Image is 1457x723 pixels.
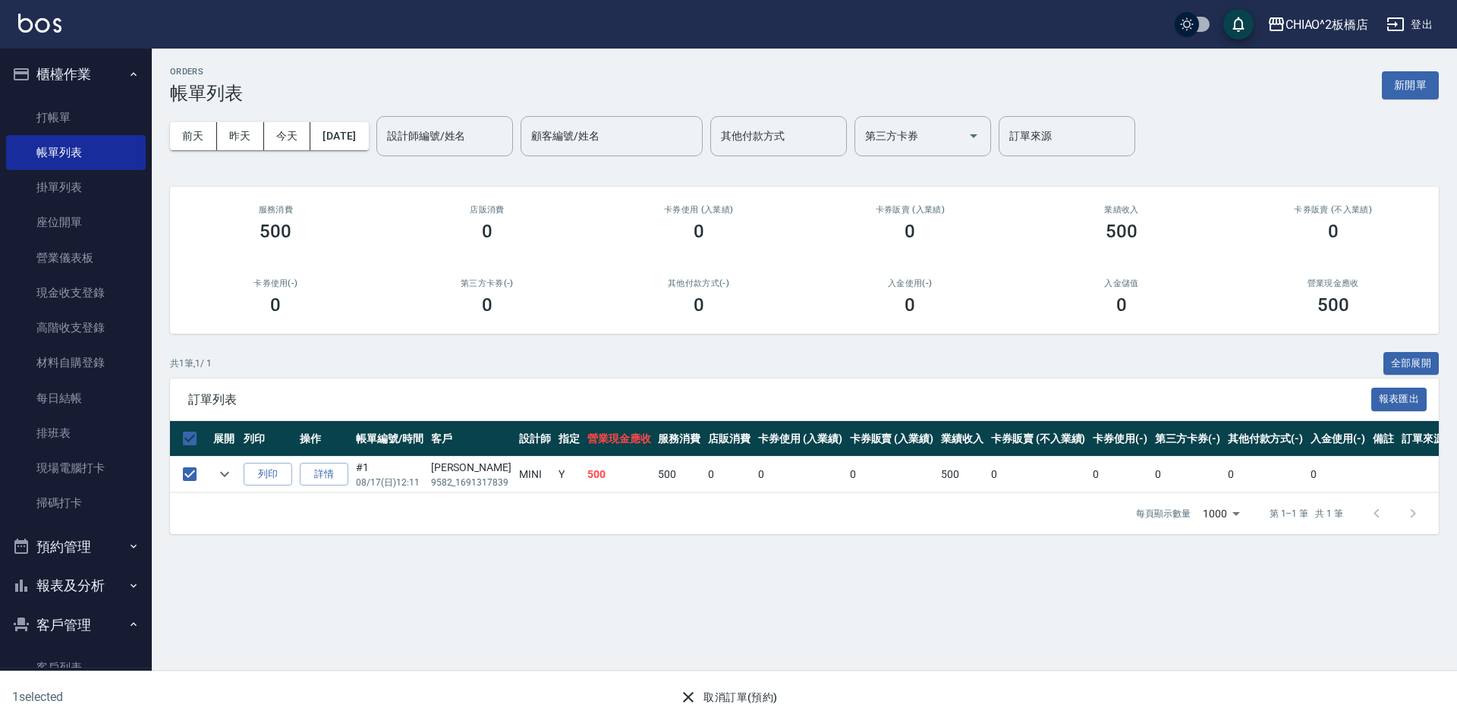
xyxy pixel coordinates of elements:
[1224,421,1308,457] th: 其他付款方式(-)
[1307,421,1369,457] th: 入金使用(-)
[1307,457,1369,492] td: 0
[18,14,61,33] img: Logo
[515,457,555,492] td: MINI
[6,100,146,135] a: 打帳單
[1261,9,1375,40] button: CHIAO^2板橋店
[6,240,146,275] a: 營業儀表板
[6,451,146,486] a: 現場電腦打卡
[654,421,704,457] th: 服務消費
[694,294,704,316] h3: 0
[1089,457,1151,492] td: 0
[352,421,427,457] th: 帳單編號/時間
[905,221,915,242] h3: 0
[611,278,786,288] h2: 其他付款方式(-)
[1089,421,1151,457] th: 卡券使用(-)
[673,684,783,712] button: 取消訂單(預約)
[584,457,655,492] td: 500
[400,278,575,288] h2: 第三方卡券(-)
[754,421,846,457] th: 卡券使用 (入業績)
[846,457,938,492] td: 0
[6,205,146,240] a: 座位開單
[270,294,281,316] h3: 0
[482,221,492,242] h3: 0
[1382,77,1439,92] a: 新開單
[611,205,786,215] h2: 卡券使用 (入業績)
[584,421,655,457] th: 營業現金應收
[244,463,292,486] button: 列印
[937,421,987,457] th: 業績收入
[1245,205,1421,215] h2: 卡券販賣 (不入業績)
[694,221,704,242] h3: 0
[431,476,511,489] p: 9582_1691317839
[300,463,348,486] a: 詳情
[1285,15,1369,34] div: CHIAO^2板橋店
[170,67,243,77] h2: ORDERS
[987,421,1089,457] th: 卡券販賣 (不入業績)
[213,463,236,486] button: expand row
[1328,221,1339,242] h3: 0
[1116,294,1127,316] h3: 0
[264,122,311,150] button: 今天
[1380,11,1439,39] button: 登出
[1371,391,1427,406] a: 報表匯出
[482,294,492,316] h3: 0
[188,278,363,288] h2: 卡券使用(-)
[6,135,146,170] a: 帳單列表
[6,381,146,416] a: 每日結帳
[296,421,352,457] th: 操作
[1106,221,1138,242] h3: 500
[905,294,915,316] h3: 0
[6,170,146,205] a: 掛單列表
[6,486,146,520] a: 掃碼打卡
[1034,278,1210,288] h2: 入金儲值
[823,205,998,215] h2: 卡券販賣 (入業績)
[1383,352,1440,376] button: 全部展開
[431,460,511,476] div: [PERSON_NAME]
[6,605,146,645] button: 客戶管理
[1151,457,1224,492] td: 0
[6,527,146,567] button: 預約管理
[1270,507,1343,520] p: 第 1–1 筆 共 1 筆
[754,457,846,492] td: 0
[1245,278,1421,288] h2: 營業現金應收
[188,392,1371,407] span: 訂單列表
[1151,421,1224,457] th: 第三方卡券(-)
[217,122,264,150] button: 昨天
[170,83,243,104] h3: 帳單列表
[356,476,423,489] p: 08/17 (日) 12:11
[400,205,575,215] h2: 店販消費
[209,421,240,457] th: 展開
[654,457,704,492] td: 500
[823,278,998,288] h2: 入金使用(-)
[170,122,217,150] button: 前天
[6,650,146,685] a: 客戶列表
[704,457,754,492] td: 0
[427,421,515,457] th: 客戶
[704,421,754,457] th: 店販消費
[240,421,296,457] th: 列印
[1382,71,1439,99] button: 新開單
[6,416,146,451] a: 排班表
[555,421,584,457] th: 指定
[1034,205,1210,215] h2: 業績收入
[6,345,146,380] a: 材料自購登錄
[1369,421,1398,457] th: 備註
[555,457,584,492] td: Y
[188,205,363,215] h3: 服務消費
[6,310,146,345] a: 高階收支登錄
[170,357,212,370] p: 共 1 筆, 1 / 1
[6,55,146,94] button: 櫃檯作業
[515,421,555,457] th: 設計師
[352,457,427,492] td: #1
[1224,457,1308,492] td: 0
[961,124,986,148] button: Open
[937,457,987,492] td: 500
[1371,388,1427,411] button: 報表匯出
[1317,294,1349,316] h3: 500
[1197,493,1245,534] div: 1000
[1136,507,1191,520] p: 每頁顯示數量
[846,421,938,457] th: 卡券販賣 (入業績)
[6,566,146,605] button: 報表及分析
[12,687,361,706] h6: 1 selected
[1223,9,1254,39] button: save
